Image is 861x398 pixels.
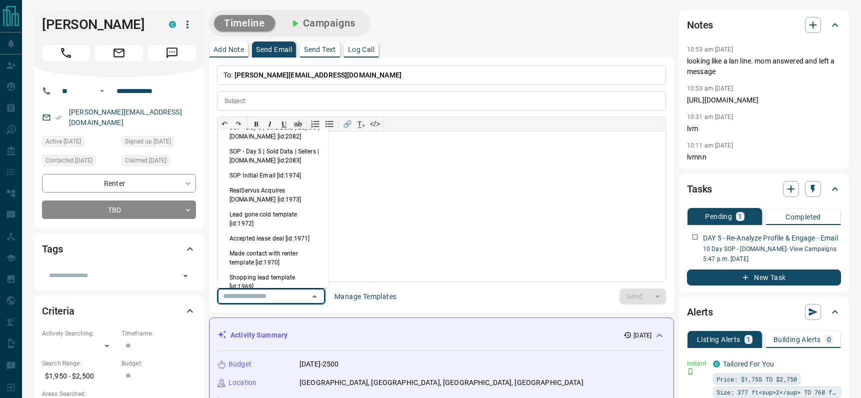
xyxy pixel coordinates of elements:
[697,336,740,343] p: Listing Alerts
[687,359,707,368] p: Instant
[281,120,286,128] span: 𝐔
[633,331,651,340] p: [DATE]
[42,241,62,257] h2: Tags
[148,45,196,61] span: Message
[263,117,277,131] button: 𝑰
[687,177,841,201] div: Tasks
[217,168,328,183] li: SOP Initial Email [id:1974]
[328,288,402,304] button: Manage Templates
[687,368,694,375] svg: Push Notification Only
[307,289,321,303] button: Close
[291,117,305,131] button: ab
[42,16,154,32] h1: [PERSON_NAME]
[277,117,291,131] button: 𝐔
[687,46,733,53] p: 10:53 am [DATE]
[125,136,171,146] span: Signed up [DATE]
[217,183,328,207] li: RealServus Acquires [DOMAIN_NAME] [id:1973]
[95,45,143,61] span: Email
[687,152,841,162] p: lvmnn
[308,117,322,131] button: Numbered list
[713,360,720,367] div: condos.ca
[348,46,374,53] p: Log Call
[42,155,116,169] div: Tue Aug 12 2025
[42,45,90,61] span: Call
[121,329,196,338] p: Timeframe:
[42,368,116,384] p: $1,950 - $2,500
[687,113,733,120] p: 10:31 am [DATE]
[716,387,837,397] span: Size: 377 ft<sup>2</sup> TO 768 ft<sup>2</sup>
[214,15,275,31] button: Timeline
[217,326,665,344] div: Activity Summary[DATE]
[619,288,666,304] div: split button
[217,117,231,131] button: ↶
[217,270,328,294] li: Shopping lead template [id:1969]
[42,329,116,338] p: Actively Searching:
[687,304,713,320] h2: Alerts
[228,359,251,369] p: Budget
[716,374,797,384] span: Price: $1,755 TO $2,750
[224,96,246,105] p: Subject:
[217,231,328,246] li: Accepted lease deal [id:1971]
[687,13,841,37] div: Notes
[55,114,62,121] svg: Email Verified
[340,117,354,131] button: 🔗
[687,17,713,33] h2: Notes
[69,108,182,126] a: [PERSON_NAME][EMAIL_ADDRESS][DOMAIN_NAME]
[217,207,328,231] li: Lead gone cold template [id:1972]
[294,120,302,128] s: ab
[687,85,733,92] p: 10:53 am [DATE]
[687,181,712,197] h2: Tasks
[687,269,841,285] button: New Task
[217,120,328,144] li: SOP - Day 5 | Sold Data | Buyers | [DOMAIN_NAME] [id:2082]
[217,65,666,85] p: To:
[256,46,292,53] p: Send Email
[723,360,774,368] a: Tailored For You
[217,144,328,168] li: SOP - Day 5 | Sold Data | Sellers | [DOMAIN_NAME] [id:2083]
[231,117,245,131] button: ↷
[217,246,328,270] li: Made contact with renter template [id:1970]
[299,377,583,388] p: [GEOGRAPHIC_DATA], [GEOGRAPHIC_DATA], [GEOGRAPHIC_DATA], [GEOGRAPHIC_DATA]
[368,117,382,131] button: </>
[687,300,841,324] div: Alerts
[42,359,116,368] p: Search Range:
[827,336,831,343] p: 0
[703,254,841,263] p: 5:47 p.m. [DATE]
[687,142,733,149] p: 10:11 am [DATE]
[42,174,196,192] div: Renter
[746,336,750,343] p: 1
[121,136,196,150] div: Sun Aug 03 2025
[785,213,821,220] p: Completed
[322,117,336,131] button: Bullet list
[687,56,841,77] p: looking like a lan line. mom answered and left a message
[705,213,732,220] p: Pending
[42,237,196,261] div: Tags
[249,117,263,131] button: 𝐁
[230,330,287,340] p: Activity Summary
[234,71,401,79] span: [PERSON_NAME][EMAIL_ADDRESS][DOMAIN_NAME]
[96,85,108,97] button: Open
[121,155,196,169] div: Sun Aug 03 2025
[703,233,838,243] p: DAY 5 - Re-Analyze Profile & Engage - Email
[213,46,244,53] p: Add Note
[125,155,166,165] span: Claimed [DATE]
[738,213,742,220] p: 1
[45,136,81,146] span: Active [DATE]
[703,245,836,252] a: 10 Day SOP - [DOMAIN_NAME]- View Campaigns
[42,200,196,219] div: TBD
[169,21,176,28] div: condos.ca
[178,269,192,283] button: Open
[42,299,196,323] div: Criteria
[299,359,338,369] p: [DATE]-2500
[42,303,74,319] h2: Criteria
[773,336,821,343] p: Building Alerts
[45,155,92,165] span: Contacted [DATE]
[228,377,256,388] p: Location
[304,46,336,53] p: Send Text
[121,359,196,368] p: Budget:
[42,136,116,150] div: Sun Aug 03 2025
[354,117,368,131] button: T̲ₓ
[687,123,841,134] p: lvm
[687,95,841,105] p: [URL][DOMAIN_NAME]
[279,15,365,31] button: Campaigns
